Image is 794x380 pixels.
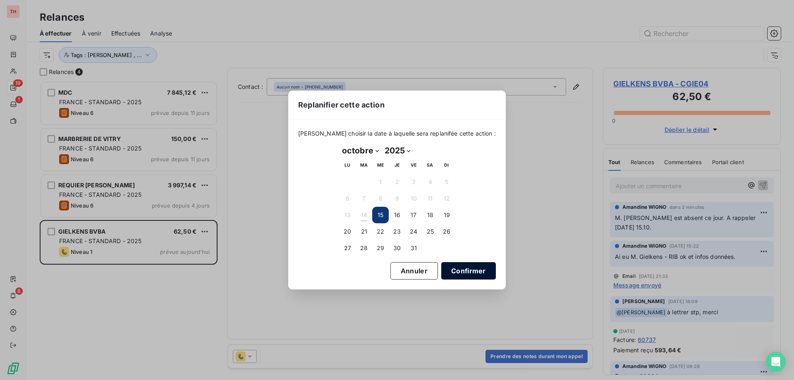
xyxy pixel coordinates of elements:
button: 5 [438,174,455,190]
button: 31 [405,240,422,256]
button: 11 [422,190,438,207]
button: 22 [372,223,389,240]
button: 14 [356,207,372,223]
button: 24 [405,223,422,240]
button: 29 [372,240,389,256]
button: 17 [405,207,422,223]
button: 23 [389,223,405,240]
span: Replanifier cette action [298,99,385,110]
th: lundi [339,157,356,174]
button: 15 [372,207,389,223]
th: dimanche [438,157,455,174]
button: 21 [356,223,372,240]
button: 13 [339,207,356,223]
button: 6 [339,190,356,207]
button: Confirmer [441,262,496,280]
button: 27 [339,240,356,256]
th: jeudi [389,157,405,174]
button: 3 [405,174,422,190]
button: 7 [356,190,372,207]
th: mercredi [372,157,389,174]
button: Annuler [390,262,438,280]
button: 28 [356,240,372,256]
button: 25 [422,223,438,240]
span: [PERSON_NAME] choisir la date à laquelle sera replanifée cette action : [298,129,496,138]
th: vendredi [405,157,422,174]
button: 18 [422,207,438,223]
th: samedi [422,157,438,174]
button: 2 [389,174,405,190]
div: Open Intercom Messenger [766,352,786,372]
button: 16 [389,207,405,223]
button: 1 [372,174,389,190]
button: 10 [405,190,422,207]
button: 26 [438,223,455,240]
button: 20 [339,223,356,240]
button: 12 [438,190,455,207]
button: 4 [422,174,438,190]
button: 19 [438,207,455,223]
button: 8 [372,190,389,207]
button: 30 [389,240,405,256]
th: mardi [356,157,372,174]
button: 9 [389,190,405,207]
